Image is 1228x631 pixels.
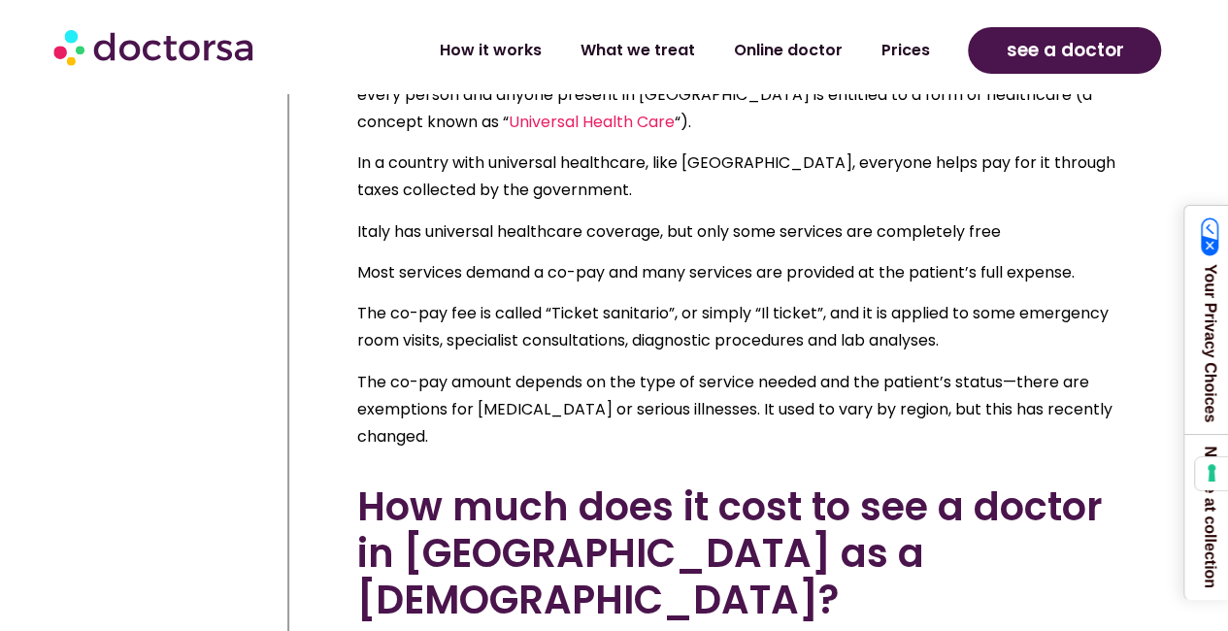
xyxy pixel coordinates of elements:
span: “). [675,111,691,133]
button: Your consent preferences for tracking technologies [1195,457,1228,490]
a: Universal Health Care [509,111,675,133]
a: What we treat [560,28,714,73]
p: In a country with universal healthcare, like [GEOGRAPHIC_DATA], everyone helps pay for it through... [357,149,1135,204]
a: see a doctor [968,27,1161,74]
a: Prices [861,28,948,73]
p: Italy has universal healthcare coverage, but only some services are completely free [357,218,1135,246]
img: California Consumer Privacy Act (CCPA) Opt-Out Icon [1201,217,1219,256]
p: The co-pay amount depends on the type of service needed and the patient’s status—there are exempt... [357,369,1135,450]
p: The co-pay fee is called “Ticket sanitario”, or simply “Il ticket”, and it is applied to some eme... [357,300,1135,354]
a: Online doctor [714,28,861,73]
p: Most services demand a co-pay and many services are provided at the patient’s full expense. [357,259,1135,286]
span: Healthcare in [GEOGRAPHIC_DATA] is provided to anyone with a mixed public and private system ( Na... [357,29,1110,133]
nav: Menu [330,28,949,73]
a: How it works [419,28,560,73]
span: see a doctor [1006,35,1123,66]
h2: How much does it cost to see a doctor in [GEOGRAPHIC_DATA] as a [DEMOGRAPHIC_DATA]? [357,483,1135,623]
